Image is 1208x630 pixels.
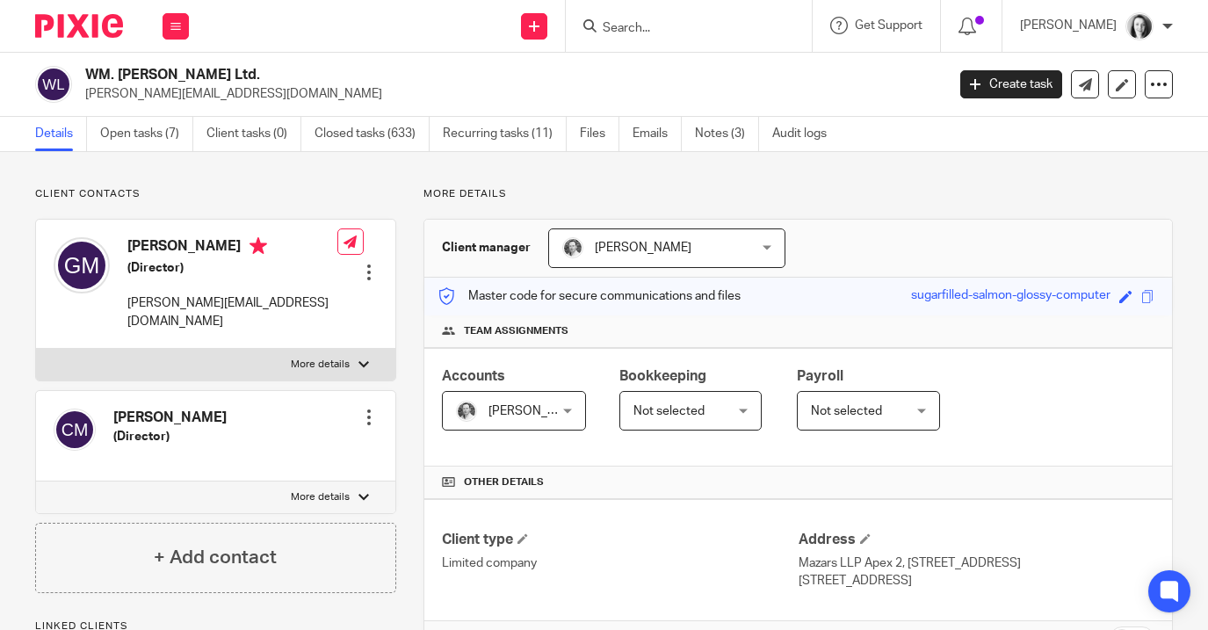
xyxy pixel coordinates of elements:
p: More details [423,187,1173,201]
span: Accounts [442,369,505,383]
p: Client contacts [35,187,396,201]
p: Limited company [442,554,798,572]
img: svg%3E [54,237,110,293]
a: Emails [633,117,682,151]
a: Open tasks (7) [100,117,193,151]
a: Recurring tasks (11) [443,117,567,151]
h4: Address [799,531,1154,549]
h3: Client manager [442,239,531,257]
a: Closed tasks (633) [315,117,430,151]
a: Audit logs [772,117,840,151]
a: Create task [960,70,1062,98]
p: Mazars LLP Apex 2, [STREET_ADDRESS] [799,554,1154,572]
span: [PERSON_NAME] [595,242,691,254]
p: [PERSON_NAME][EMAIL_ADDRESS][DOMAIN_NAME] [127,294,337,330]
h4: [PERSON_NAME] [127,237,337,259]
p: [PERSON_NAME][EMAIL_ADDRESS][DOMAIN_NAME] [85,85,934,103]
h2: WM. [PERSON_NAME] Ltd. [85,66,764,84]
h4: + Add contact [154,544,277,571]
a: Details [35,117,87,151]
span: Not selected [633,405,705,417]
a: Files [580,117,619,151]
img: svg%3E [35,66,72,103]
img: T1JH8BBNX-UMG48CW64-d2649b4fbe26-512.png [1125,12,1154,40]
p: Master code for secure communications and files [438,287,741,305]
i: Primary [250,237,267,255]
span: Team assignments [464,324,568,338]
span: Bookkeeping [619,369,706,383]
span: Other details [464,475,544,489]
p: [STREET_ADDRESS] [799,572,1154,590]
img: Rod%202%20Small.jpg [456,401,477,422]
a: Notes (3) [695,117,759,151]
div: sugarfilled-salmon-glossy-computer [911,286,1110,307]
span: Payroll [797,369,843,383]
span: [PERSON_NAME] [488,405,585,417]
p: More details [291,358,350,372]
input: Search [601,21,759,37]
p: [PERSON_NAME] [1020,17,1117,34]
h5: (Director) [127,259,337,277]
span: Get Support [855,19,922,32]
a: Client tasks (0) [206,117,301,151]
p: More details [291,490,350,504]
h4: Client type [442,531,798,549]
img: Pixie [35,14,123,38]
h4: [PERSON_NAME] [113,409,227,427]
img: svg%3E [54,409,96,451]
img: Rod%202%20Small.jpg [562,237,583,258]
h5: (Director) [113,428,227,445]
span: Not selected [811,405,882,417]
